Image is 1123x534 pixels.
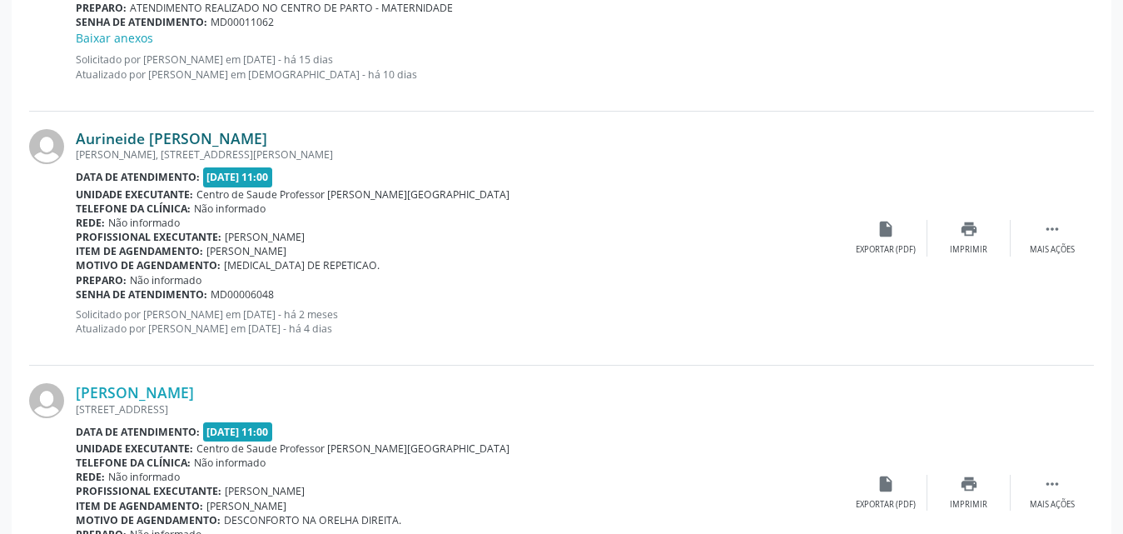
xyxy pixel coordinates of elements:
[76,187,193,202] b: Unidade executante:
[108,470,180,484] span: Não informado
[76,307,844,336] p: Solicitado por [PERSON_NAME] em [DATE] - há 2 meses Atualizado por [PERSON_NAME] em [DATE] - há 4...
[76,216,105,230] b: Rede:
[76,258,221,272] b: Motivo de agendamento:
[196,442,509,456] span: Centro de Saude Professor [PERSON_NAME][GEOGRAPHIC_DATA]
[76,1,127,15] b: Preparo:
[29,383,64,418] img: img
[224,258,380,272] span: [MEDICAL_DATA] DE REPETICAO.
[1043,475,1061,493] i: 
[203,167,273,187] span: [DATE] 11:00
[76,52,844,81] p: Solicitado por [PERSON_NAME] em [DATE] - há 15 dias Atualizado por [PERSON_NAME] em [DEMOGRAPHIC_...
[856,244,916,256] div: Exportar (PDF)
[76,484,221,498] b: Profissional executante:
[877,475,895,493] i: insert_drive_file
[76,15,207,29] b: Senha de atendimento:
[950,244,987,256] div: Imprimir
[76,470,105,484] b: Rede:
[76,425,200,439] b: Data de atendimento:
[76,147,844,162] div: [PERSON_NAME], [STREET_ADDRESS][PERSON_NAME]
[76,30,153,46] a: Baixar anexos
[1043,220,1061,238] i: 
[196,187,509,202] span: Centro de Saude Professor [PERSON_NAME][GEOGRAPHIC_DATA]
[130,273,201,287] span: Não informado
[76,287,207,302] b: Senha de atendimento:
[206,499,286,513] span: [PERSON_NAME]
[130,1,453,15] span: ATENDIMENTO REALIZADO NO CENTRO DE PARTO - MATERNIDADE
[877,220,895,238] i: insert_drive_file
[76,383,194,402] a: [PERSON_NAME]
[960,475,978,493] i: print
[960,220,978,238] i: print
[76,244,203,258] b: Item de agendamento:
[76,499,203,513] b: Item de agendamento:
[203,422,273,442] span: [DATE] 11:00
[76,402,844,417] div: [STREET_ADDRESS]
[76,273,127,287] b: Preparo:
[76,513,221,527] b: Motivo de agendamento:
[76,170,200,184] b: Data de atendimento:
[76,456,191,470] b: Telefone da clínica:
[950,499,987,511] div: Imprimir
[856,499,916,511] div: Exportar (PDF)
[29,129,64,164] img: img
[225,484,305,498] span: [PERSON_NAME]
[1030,499,1075,511] div: Mais ações
[108,216,180,230] span: Não informado
[206,244,286,258] span: [PERSON_NAME]
[224,513,401,527] span: DESCONFORTO NA ORELHA DIREITA.
[194,202,266,216] span: Não informado
[76,129,267,147] a: Aurineide [PERSON_NAME]
[1030,244,1075,256] div: Mais ações
[76,442,193,456] b: Unidade executante:
[211,15,274,29] span: MD00011062
[194,456,266,470] span: Não informado
[76,202,191,216] b: Telefone da clínica:
[211,287,274,302] span: MD00006048
[225,230,305,244] span: [PERSON_NAME]
[76,230,221,244] b: Profissional executante:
